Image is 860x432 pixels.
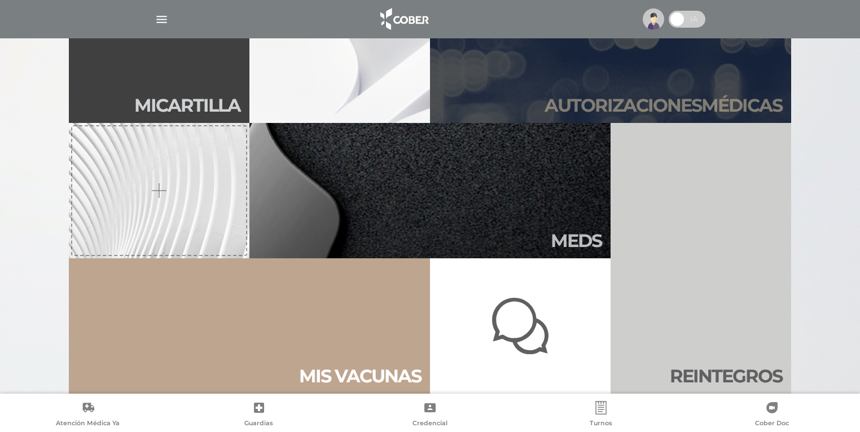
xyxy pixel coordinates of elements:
a: Atención Médica Ya [2,401,173,430]
h2: Mis vacu nas [299,365,421,387]
a: Guardias [173,401,344,430]
h2: Mi car tilla [134,95,240,116]
span: Turnos [590,419,612,429]
a: Turnos [516,401,687,430]
h2: Rein te gros [670,365,782,387]
span: Cober Doc [755,419,789,429]
h2: Meds [551,230,602,252]
a: Reintegros [611,123,791,394]
a: Meds [249,123,611,258]
span: Atención Médica Ya [56,419,120,429]
h2: Autori zaciones médicas [545,95,782,116]
a: Mis vacunas [69,258,430,394]
a: Credencial [344,401,515,430]
span: Credencial [413,419,447,429]
img: Cober_menu-lines-white.svg [155,12,169,27]
img: profile-placeholder.svg [643,8,664,30]
span: Guardias [244,419,273,429]
img: logo_cober_home-white.png [374,6,433,33]
a: Cober Doc [687,401,858,430]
